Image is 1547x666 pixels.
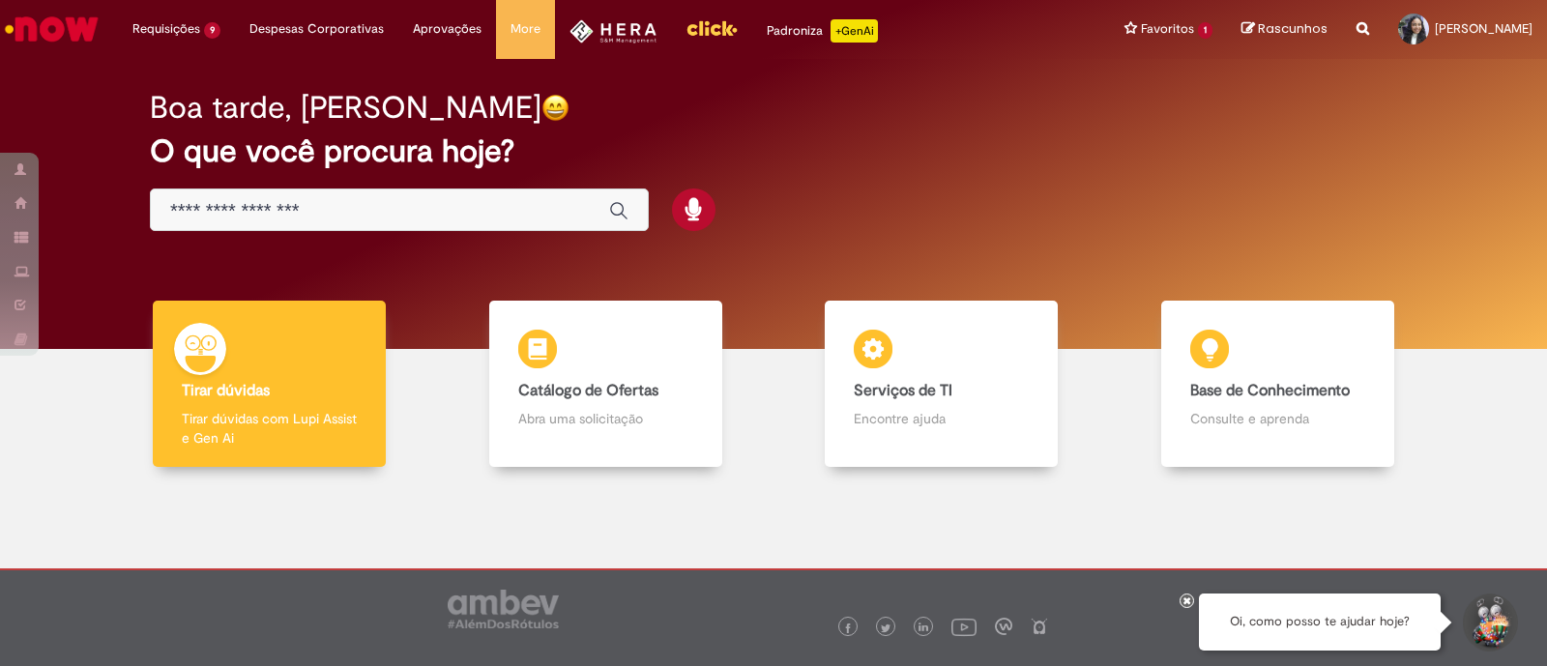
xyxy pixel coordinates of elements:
[1199,594,1441,651] div: Oi, como posso te ajudar hoje?
[843,623,853,633] img: logo_footer_facebook.png
[182,381,270,400] b: Tirar dúvidas
[2,10,102,48] img: ServiceNow
[1190,381,1350,400] b: Base de Conhecimento
[1190,409,1365,428] p: Consulte e aprenda
[854,409,1029,428] p: Encontre ajuda
[951,614,977,639] img: logo_footer_youtube.png
[511,19,540,39] span: More
[767,19,878,43] div: Padroniza
[150,91,541,125] h2: Boa tarde, [PERSON_NAME]
[518,409,693,428] p: Abra uma solicitação
[132,19,200,39] span: Requisições
[1241,20,1328,39] a: Rascunhos
[773,301,1110,468] a: Serviços de TI Encontre ajuda
[182,409,357,448] p: Tirar dúvidas com Lupi Assist e Gen Ai
[541,94,569,122] img: happy-face.png
[413,19,482,39] span: Aprovações
[919,623,928,634] img: logo_footer_linkedin.png
[1031,618,1048,635] img: logo_footer_naosei.png
[1198,22,1212,39] span: 1
[1141,19,1194,39] span: Favoritos
[1110,301,1446,468] a: Base de Conhecimento Consulte e aprenda
[1435,20,1532,37] span: [PERSON_NAME]
[1460,594,1518,652] button: Iniciar Conversa de Suporte
[854,381,952,400] b: Serviços de TI
[995,618,1012,635] img: logo_footer_workplace.png
[881,623,890,633] img: logo_footer_twitter.png
[102,301,438,468] a: Tirar dúvidas Tirar dúvidas com Lupi Assist e Gen Ai
[569,19,657,43] img: HeraLogo.png
[438,301,774,468] a: Catálogo de Ofertas Abra uma solicitação
[150,134,1397,168] h2: O que você procura hoje?
[448,590,559,628] img: logo_footer_ambev_rotulo_gray.png
[831,19,878,43] p: +GenAi
[204,22,220,39] span: 9
[1258,19,1328,38] span: Rascunhos
[518,381,658,400] b: Catálogo de Ofertas
[249,19,384,39] span: Despesas Corporativas
[686,14,738,43] img: click_logo_yellow_360x200.png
